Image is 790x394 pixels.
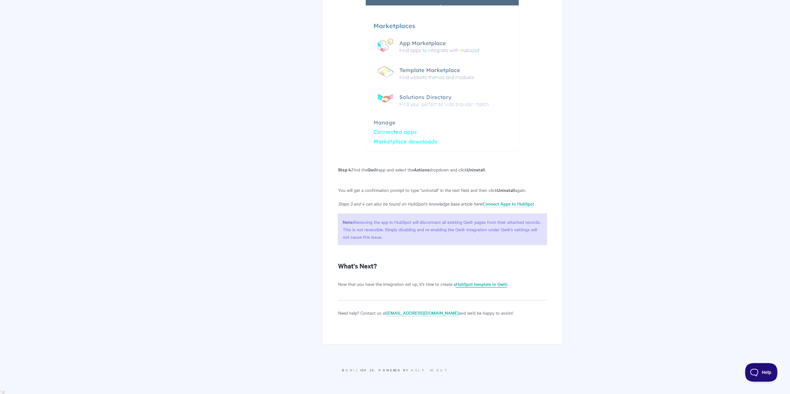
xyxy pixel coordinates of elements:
[379,368,449,372] span: Powered by
[455,281,507,288] a: HubSpot template in Qwilr
[411,368,449,372] a: Help Scout
[338,166,351,173] strong: Step 4.
[482,201,534,207] a: Connect Apps to HubSpot
[386,310,458,317] a: [EMAIL_ADDRESS][DOMAIN_NAME]
[338,309,547,317] p: Need help? Contact us at and we'd be happy to assist!
[338,214,547,245] p: Removing the app in HubSpot will disconnect all existing Qwilr pages from their attached records....
[413,166,429,173] strong: Actions
[338,280,547,288] p: Now that you have the integration set up, it's time to create a .
[338,186,547,194] p: You will get a confirmation prompt to type "uninstall" in the text field and then click again.
[367,166,378,173] strong: Qwilr
[338,261,377,270] strong: What's Next?
[338,166,547,173] p: Find the app and select the dropdown and click .
[228,367,563,373] p: © 2025.
[338,201,482,207] em: Steps 3 and 4 can also be found on HubSpot's knowledge base article here:
[497,187,515,193] strong: Uninstall
[345,368,362,372] a: Qwilr
[745,363,778,382] iframe: Toggle Customer Support
[342,219,353,225] strong: Note:
[467,166,485,173] strong: Uninstall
